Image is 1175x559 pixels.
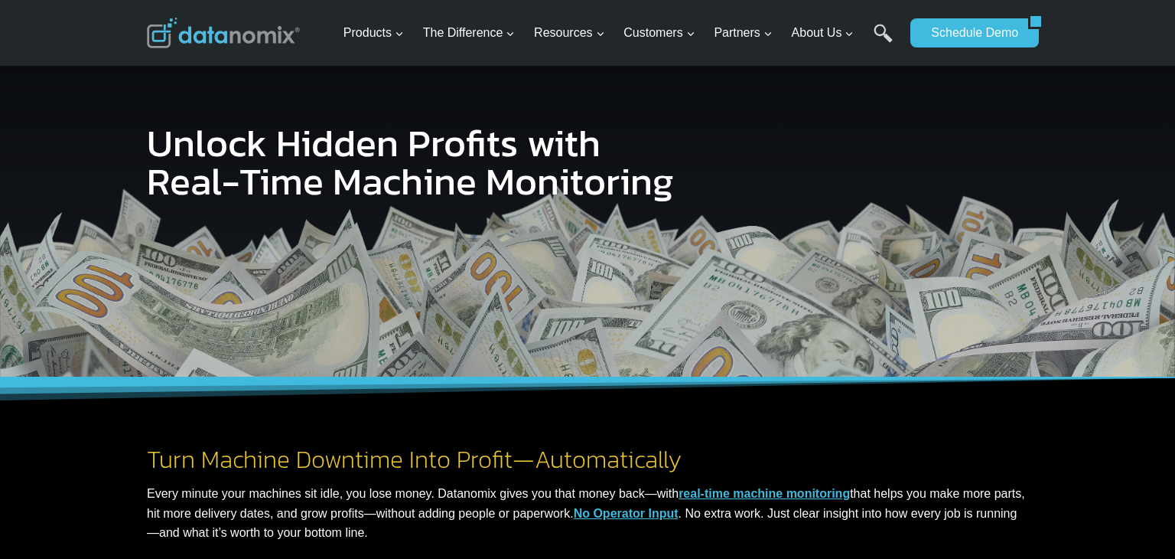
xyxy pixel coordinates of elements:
span: Partners [714,23,772,43]
span: Customers [623,23,695,43]
span: Products [343,23,404,43]
span: About Us [792,23,854,43]
nav: Primary Navigation [337,8,903,58]
p: Every minute your machines sit idle, you lose money. Datanomix gives you that money back—with tha... [147,484,1028,543]
a: real-time machine monitoring [679,487,850,500]
a: Search [874,24,893,58]
img: Datanomix [147,18,300,48]
h2: Turn Machine Downtime Into Profit—Automatically [147,447,1028,472]
span: The Difference [423,23,516,43]
h1: Unlock Hidden Profits with Real-Time Machine Monitoring [147,112,685,213]
a: No Operator Input [574,507,679,520]
a: Schedule Demo [910,18,1028,47]
span: Resources [534,23,604,43]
